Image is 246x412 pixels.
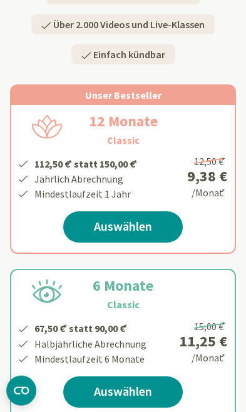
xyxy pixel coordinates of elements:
[63,376,183,408] a: Auswählen
[6,376,36,406] button: CMP-Widget öffnen
[33,171,139,186] li: Jährlich Abrechnung
[59,110,188,133] h2: 12 Monate
[178,317,227,366] div: /Monat
[85,89,161,101] span: Unser Bestseller
[53,18,205,31] span: Über 2.000 Videos und Live-Klassen
[194,155,227,168] span: 12,50 €
[33,351,146,366] li: Mindestlaufzeit 6 Monate
[93,48,165,61] span: Einfach kündbar
[33,155,139,171] li: 112,50 € statt 150,00 €
[178,334,227,349] div: 11,25 €
[33,336,146,351] li: Halbjährliche Abrechnung
[194,320,227,333] span: 15,00 €
[63,274,183,297] h2: 6 Monate
[63,211,183,243] a: Auswählen
[178,153,227,201] div: /Monat
[107,297,140,312] h3: Classic
[107,133,140,148] h3: Classic
[33,319,146,336] li: 67,50 € statt 90,00 €
[178,169,227,184] div: 9,38 €
[33,186,139,201] li: Mindestlaufzeit 1 Jahr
